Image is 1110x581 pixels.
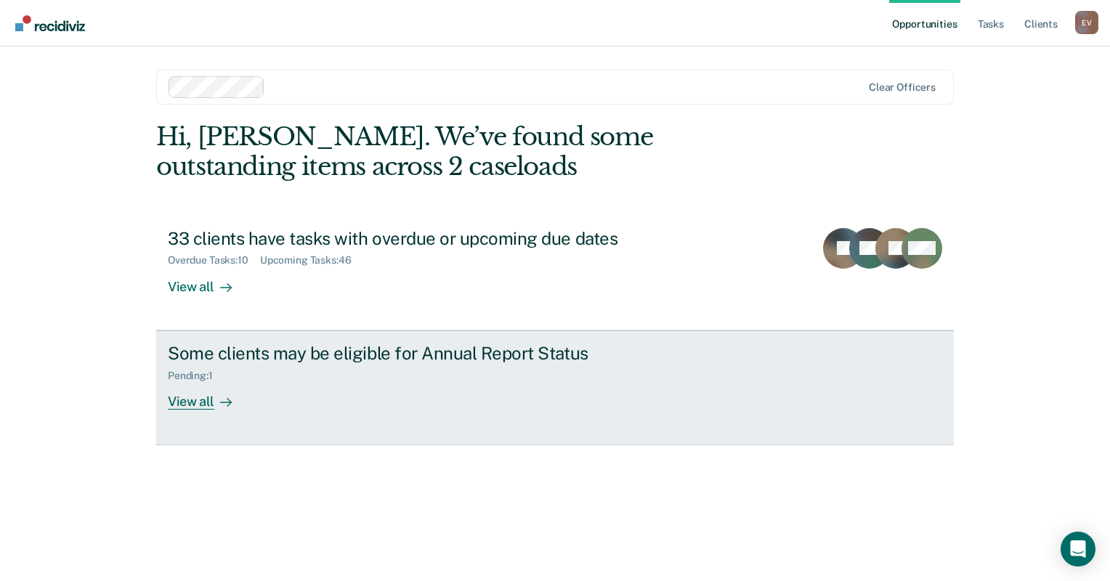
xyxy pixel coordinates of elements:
div: View all [168,267,249,295]
div: E V [1075,11,1098,34]
div: Upcoming Tasks : 46 [260,254,363,267]
div: Overdue Tasks : 10 [168,254,260,267]
div: Open Intercom Messenger [1061,532,1095,566]
div: Some clients may be eligible for Annual Report Status [168,343,678,364]
div: 33 clients have tasks with overdue or upcoming due dates [168,228,678,249]
div: Clear officers [869,81,936,94]
a: 33 clients have tasks with overdue or upcoming due datesOverdue Tasks:10Upcoming Tasks:46View all [156,216,954,330]
img: Recidiviz [15,15,85,31]
div: Pending : 1 [168,370,224,382]
button: Profile dropdown button [1075,11,1098,34]
a: Some clients may be eligible for Annual Report StatusPending:1View all [156,330,954,445]
div: View all [168,381,249,410]
div: Hi, [PERSON_NAME]. We’ve found some outstanding items across 2 caseloads [156,122,794,182]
